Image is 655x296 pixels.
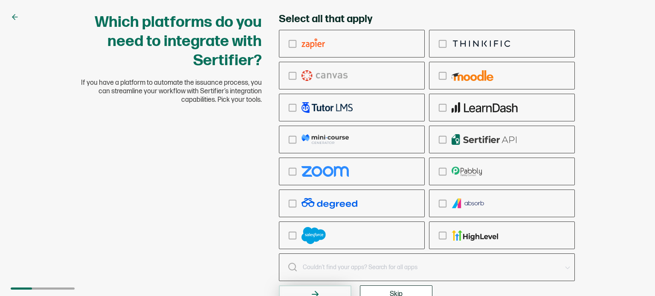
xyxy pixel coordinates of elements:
[301,227,326,244] img: salesforce
[279,13,372,26] span: Select all that apply
[301,166,349,177] img: zoom
[452,102,518,113] img: learndash
[301,38,325,49] img: zapier
[452,70,493,81] img: moodle
[301,102,353,113] img: tutor
[612,255,655,296] iframe: Chat Widget
[301,198,357,209] img: degreed
[452,38,512,49] img: thinkific
[80,79,262,104] span: If you have a platform to automate the issuance process, you can streamline your workflow with Se...
[452,134,517,145] img: api
[452,230,498,241] img: gohighlevel
[279,253,575,281] input: Couldn’t find your apps? Search for all apps
[80,13,262,70] h1: Which platforms do you need to integrate with Sertifier?
[301,134,349,145] img: mcg
[279,30,575,249] div: checkbox-group
[452,198,485,209] img: absorb
[301,70,348,81] img: canvas
[452,166,482,177] img: pabbly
